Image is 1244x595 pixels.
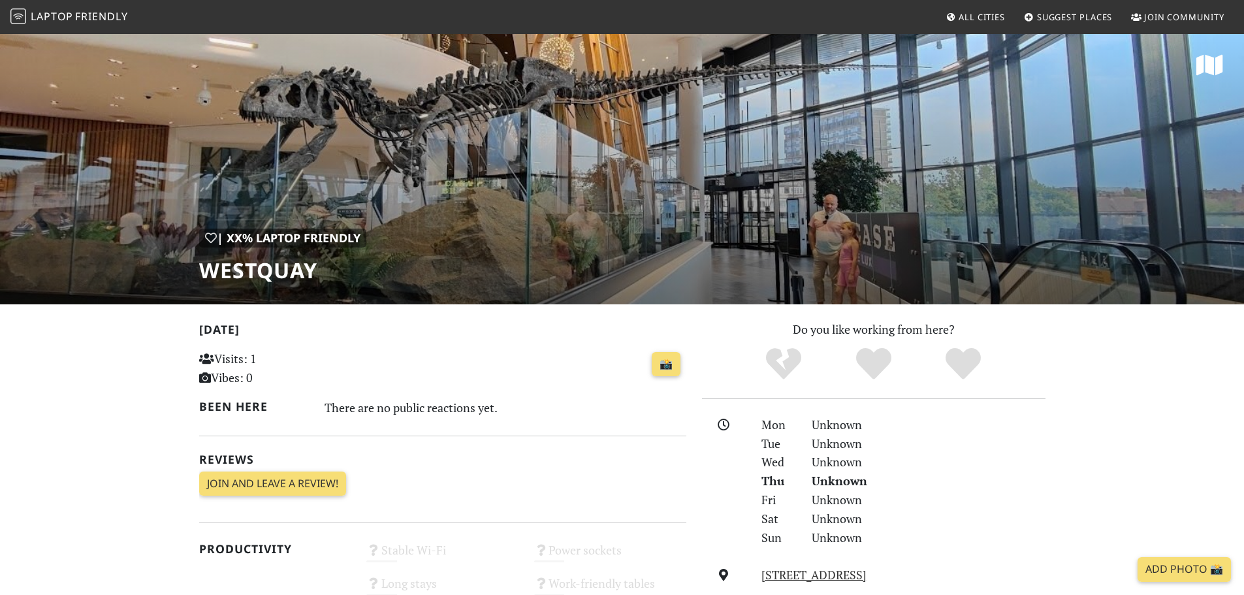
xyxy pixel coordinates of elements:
[754,509,803,528] div: Sat
[754,453,803,472] div: Wed
[75,9,127,24] span: Friendly
[1019,5,1118,29] a: Suggest Places
[325,397,686,418] div: There are no public reactions yet.
[199,453,686,466] h2: Reviews
[199,229,366,248] div: | XX% Laptop Friendly
[940,5,1010,29] a: All Cities
[1138,557,1231,582] a: Add Photo 📸
[1037,11,1113,23] span: Suggest Places
[804,434,1053,453] div: Unknown
[199,542,351,556] h2: Productivity
[959,11,1005,23] span: All Cities
[10,6,128,29] a: LaptopFriendly LaptopFriendly
[199,258,366,283] h1: Westquay
[761,567,867,583] a: [STREET_ADDRESS]
[10,8,26,24] img: LaptopFriendly
[199,400,310,413] h2: Been here
[754,415,803,434] div: Mon
[702,320,1045,339] p: Do you like working from here?
[199,472,346,496] a: Join and leave a review!
[652,352,680,377] a: 📸
[804,509,1053,528] div: Unknown
[1144,11,1224,23] span: Join Community
[31,9,73,24] span: Laptop
[359,539,526,573] div: Stable Wi-Fi
[199,323,686,342] h2: [DATE]
[804,453,1053,472] div: Unknown
[918,346,1008,382] div: Definitely!
[804,490,1053,509] div: Unknown
[739,346,829,382] div: No
[754,434,803,453] div: Tue
[1126,5,1230,29] a: Join Community
[804,528,1053,547] div: Unknown
[526,539,694,573] div: Power sockets
[829,346,919,382] div: Yes
[754,528,803,547] div: Sun
[804,415,1053,434] div: Unknown
[754,490,803,509] div: Fri
[804,472,1053,490] div: Unknown
[754,472,803,490] div: Thu
[199,349,351,387] p: Visits: 1 Vibes: 0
